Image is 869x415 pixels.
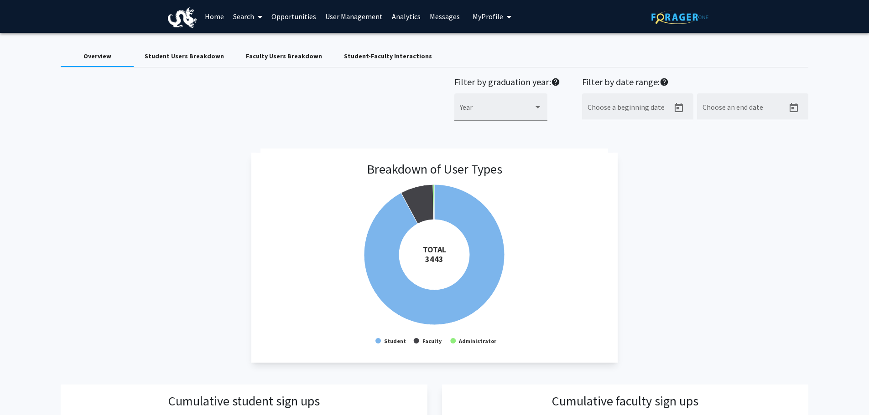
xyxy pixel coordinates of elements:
mat-icon: help [551,77,560,87]
text: Faculty [422,338,442,344]
text: Student [384,338,406,344]
button: Open calendar [670,99,688,117]
img: Drexel University Logo [168,7,197,28]
a: Search [229,0,267,32]
h2: Filter by date range: [582,77,808,90]
a: Home [200,0,229,32]
a: Messages [425,0,464,32]
img: ForagerOne Logo [651,10,708,24]
span: My Profile [473,12,503,21]
a: Opportunities [267,0,321,32]
div: Overview [83,51,111,61]
div: Student-Faculty Interactions [344,51,432,61]
div: Faculty Users Breakdown [246,51,322,61]
a: User Management [321,0,387,32]
h3: Cumulative faculty sign ups [552,394,698,409]
a: Analytics [387,0,425,32]
div: Student Users Breakdown [145,51,224,61]
h2: Filter by graduation year: [454,77,560,90]
iframe: Chat [7,374,39,408]
tspan: TOTAL 3443 [422,244,446,264]
mat-icon: help [660,77,669,87]
h3: Breakdown of User Types [367,162,502,177]
h3: Cumulative student sign ups [168,394,320,409]
text: Administrator [458,338,497,344]
button: Open calendar [785,99,803,117]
